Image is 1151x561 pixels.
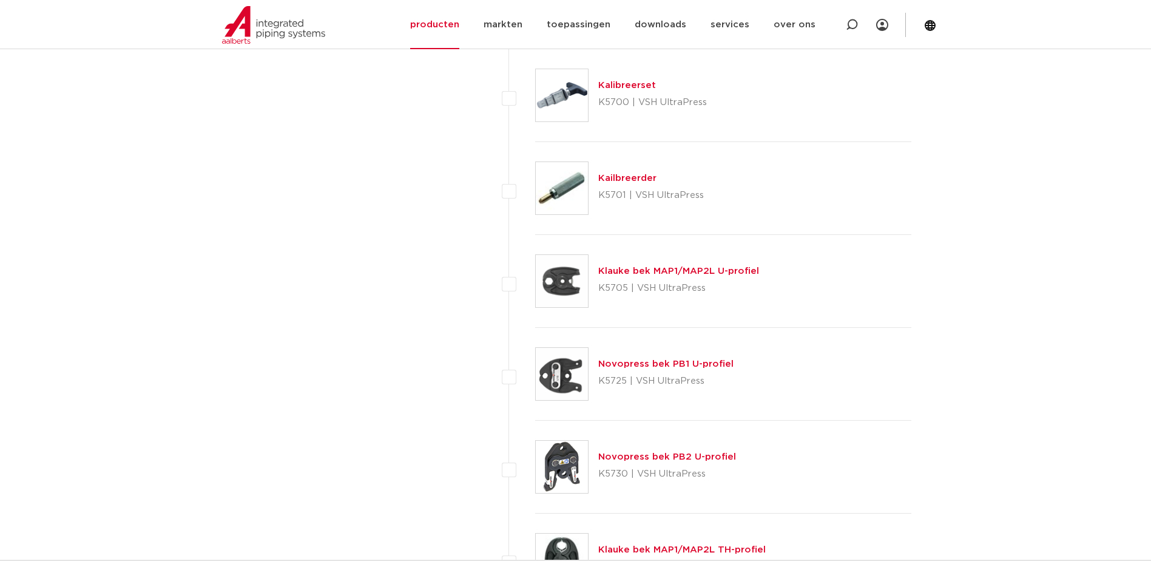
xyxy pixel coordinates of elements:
img: Thumbnail for Novopress bek PB1 U-profiel [536,348,588,400]
a: Novopress bek PB2 U-profiel [598,452,736,461]
img: Thumbnail for Kailbreerder [536,162,588,214]
a: Kailbreerder [598,174,657,183]
img: Thumbnail for Klauke bek MAP1/MAP2L U-profiel [536,255,588,307]
a: Klauke bek MAP1/MAP2L TH-profiel [598,545,766,554]
p: K5700 | VSH UltraPress [598,93,707,112]
img: Thumbnail for Novopress bek PB2 U-profiel [536,441,588,493]
p: K5701 | VSH UltraPress [598,186,704,205]
p: K5730 | VSH UltraPress [598,464,736,484]
a: Kalibreerset [598,81,656,90]
p: K5705 | VSH UltraPress [598,279,759,298]
p: K5725 | VSH UltraPress [598,372,734,391]
a: Novopress bek PB1 U-profiel [598,359,734,369]
img: Thumbnail for Kalibreerset [536,69,588,121]
a: Klauke bek MAP1/MAP2L U-profiel [598,267,759,276]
